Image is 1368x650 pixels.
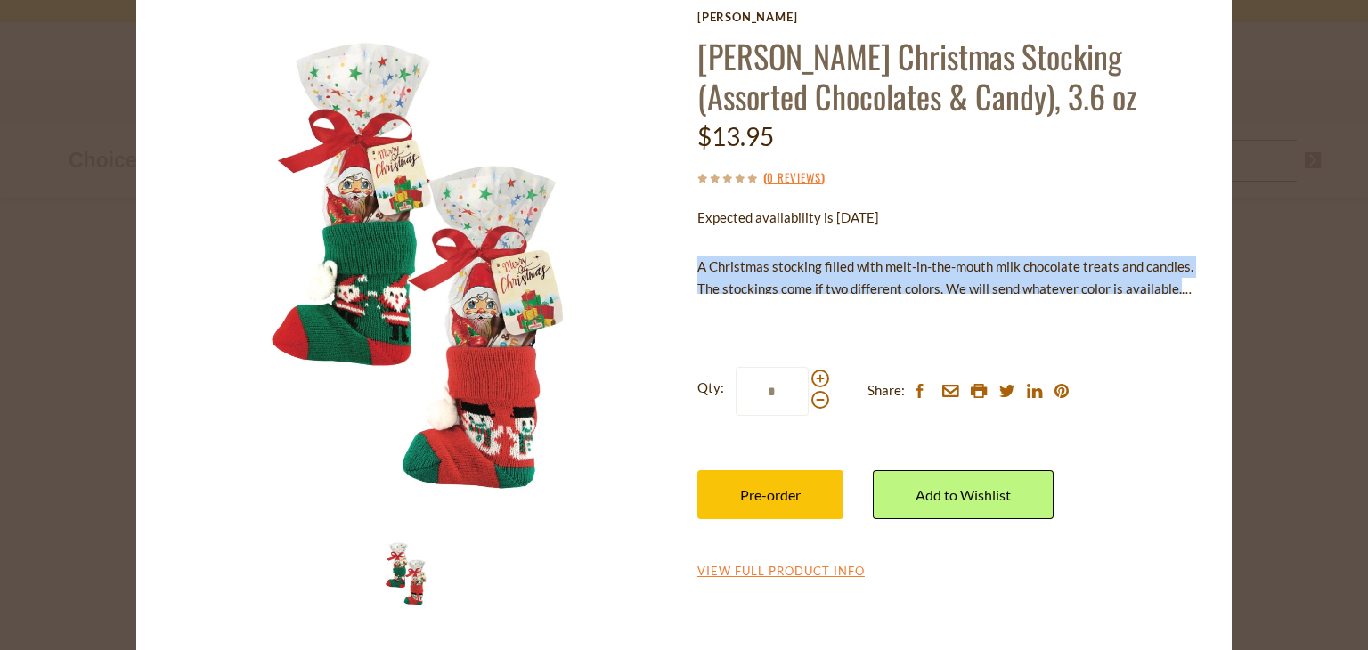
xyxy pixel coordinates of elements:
[697,10,1205,24] a: [PERSON_NAME]
[697,470,843,519] button: Pre-order
[697,121,774,151] span: $13.95
[867,379,905,402] span: Share:
[697,564,865,580] a: View Full Product Info
[873,470,1054,519] a: Add to Wishlist
[697,32,1136,119] a: [PERSON_NAME] Christmas Stocking (Assorted Chocolates & Candy), 3.6 oz
[697,377,724,399] strong: Qty:
[763,168,825,186] span: ( )
[697,207,1205,229] p: Expected availability is [DATE]
[736,367,809,416] input: Qty:
[767,168,821,188] a: 0 Reviews
[697,256,1205,300] p: A Christmas stocking filled with melt-in-the-mouth milk chocolate treats and candies. The stockin...
[163,10,672,518] img: Windel Christmas Stocking Assorted Chocolate & Figures
[370,538,442,609] img: Windel Christmas Stocking Assorted Chocolate & Figures
[740,486,801,503] span: Pre-order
